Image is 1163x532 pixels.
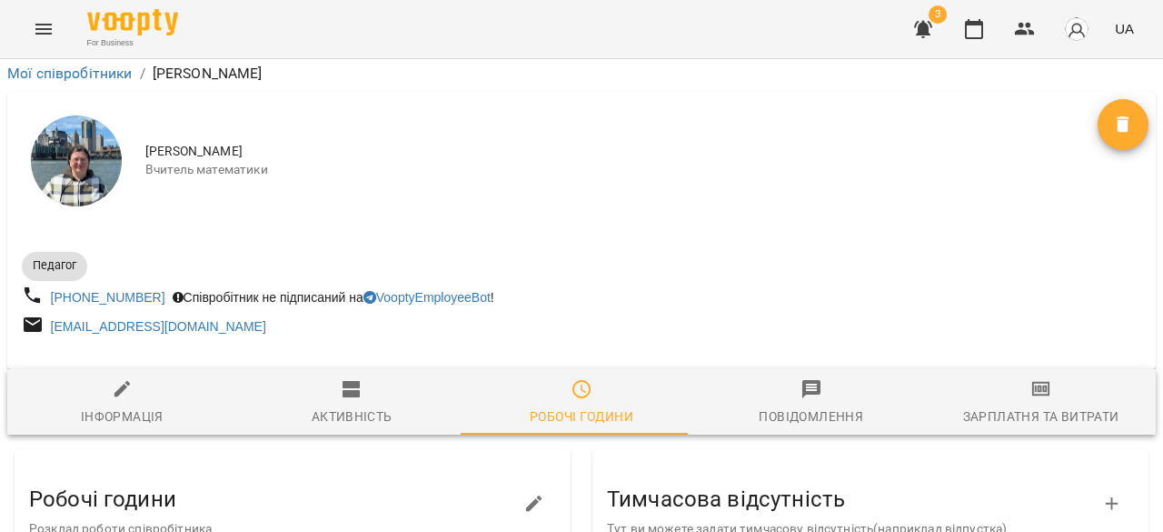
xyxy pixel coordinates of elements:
button: Menu [22,7,65,51]
span: 3 [929,5,947,24]
h3: Тимчасова відсутність [607,487,1105,511]
a: VooptyEmployeeBot [363,290,491,305]
span: UA [1115,19,1134,38]
span: Вчитель математики [145,161,1098,179]
img: avatar_s.png [1064,16,1089,42]
button: UA [1108,12,1141,45]
a: [EMAIL_ADDRESS][DOMAIN_NAME] [51,319,266,334]
div: Співробітник не підписаний на ! [169,285,498,310]
div: Повідомлення [759,406,863,427]
div: Інформація [81,406,164,427]
h3: Робочі години [29,487,527,511]
p: [PERSON_NAME] [153,63,263,85]
div: Зарплатня та Витрати [963,406,1119,427]
img: Бануляк Наталія Василівна [31,115,122,206]
span: For Business [87,37,178,49]
a: [PHONE_NUMBER] [51,290,165,305]
img: Voopty Logo [87,9,178,35]
nav: breadcrumb [7,63,1156,85]
span: [PERSON_NAME] [145,143,1098,161]
li: / [140,63,145,85]
div: Робочі години [530,406,633,427]
div: Активність [312,406,393,427]
a: Мої співробітники [7,65,133,82]
span: Педагог [22,257,87,274]
button: Видалити [1098,99,1148,150]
